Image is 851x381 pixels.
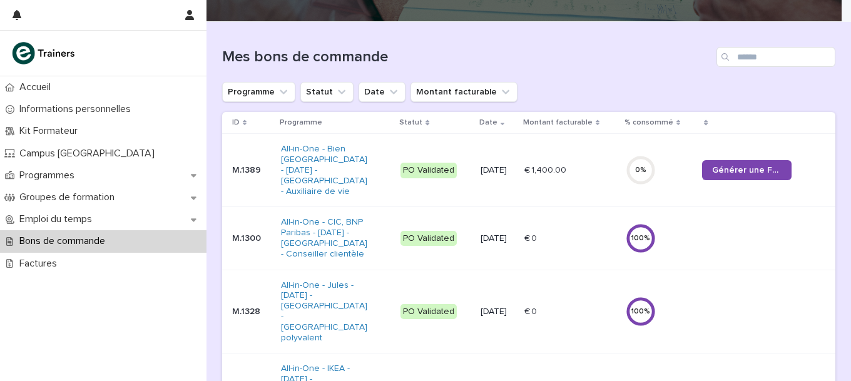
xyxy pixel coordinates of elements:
p: Programme [280,116,322,130]
div: 100 % [626,307,656,316]
tr: M.1300All-in-One - CIC, BNP Paribas - [DATE] - [GEOGRAPHIC_DATA] - Conseiller clientèle PO Valida... [222,207,835,270]
p: [DATE] [481,233,514,244]
p: Bons de commande [14,235,115,247]
div: PO Validated [400,231,457,246]
button: Montant facturable [410,82,517,102]
p: Groupes de formation [14,191,125,203]
button: Statut [300,82,354,102]
a: All-in-One - CIC, BNP Paribas - [DATE] - [GEOGRAPHIC_DATA] - Conseiller clientèle [281,217,370,259]
input: Search [716,47,835,67]
tr: M.1328All-in-One - Jules - [DATE] - [GEOGRAPHIC_DATA] - [GEOGRAPHIC_DATA] polyvalent PO Validated... [222,270,835,353]
p: € 1,400.00 [524,163,569,176]
img: K0CqGN7SDeD6s4JG8KQk [10,41,79,66]
p: M.1300 [232,233,271,244]
button: Date [359,82,405,102]
div: PO Validated [400,304,457,320]
a: All-in-One - Jules - [DATE] - [GEOGRAPHIC_DATA] - [GEOGRAPHIC_DATA] polyvalent [281,280,370,343]
div: PO Validated [400,163,457,178]
p: € 0 [524,304,539,317]
p: Date [479,116,497,130]
tr: M.1389All-in-One - Bien [GEOGRAPHIC_DATA] - [DATE] - [GEOGRAPHIC_DATA] - Auxiliaire de vie PO Val... [222,134,835,207]
p: [DATE] [481,165,514,176]
p: Kit Formateur [14,125,88,137]
span: Générer une Facture [712,166,782,175]
p: € 0 [524,231,539,244]
p: Accueil [14,81,61,93]
a: Générer une Facture [702,160,792,180]
div: 0 % [626,166,656,175]
p: Campus [GEOGRAPHIC_DATA] [14,148,165,160]
div: 100 % [626,234,656,243]
p: Programmes [14,170,84,181]
p: M.1389 [232,165,271,176]
p: ID [232,116,240,130]
p: Statut [399,116,422,130]
p: Informations personnelles [14,103,141,115]
p: M.1328 [232,307,271,317]
p: [DATE] [481,307,514,317]
a: All-in-One - Bien [GEOGRAPHIC_DATA] - [DATE] - [GEOGRAPHIC_DATA] - Auxiliaire de vie [281,144,370,196]
p: % consommé [624,116,673,130]
button: Programme [222,82,295,102]
p: Factures [14,258,67,270]
p: Montant facturable [523,116,593,130]
p: Emploi du temps [14,213,102,225]
h1: Mes bons de commande [222,48,711,66]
